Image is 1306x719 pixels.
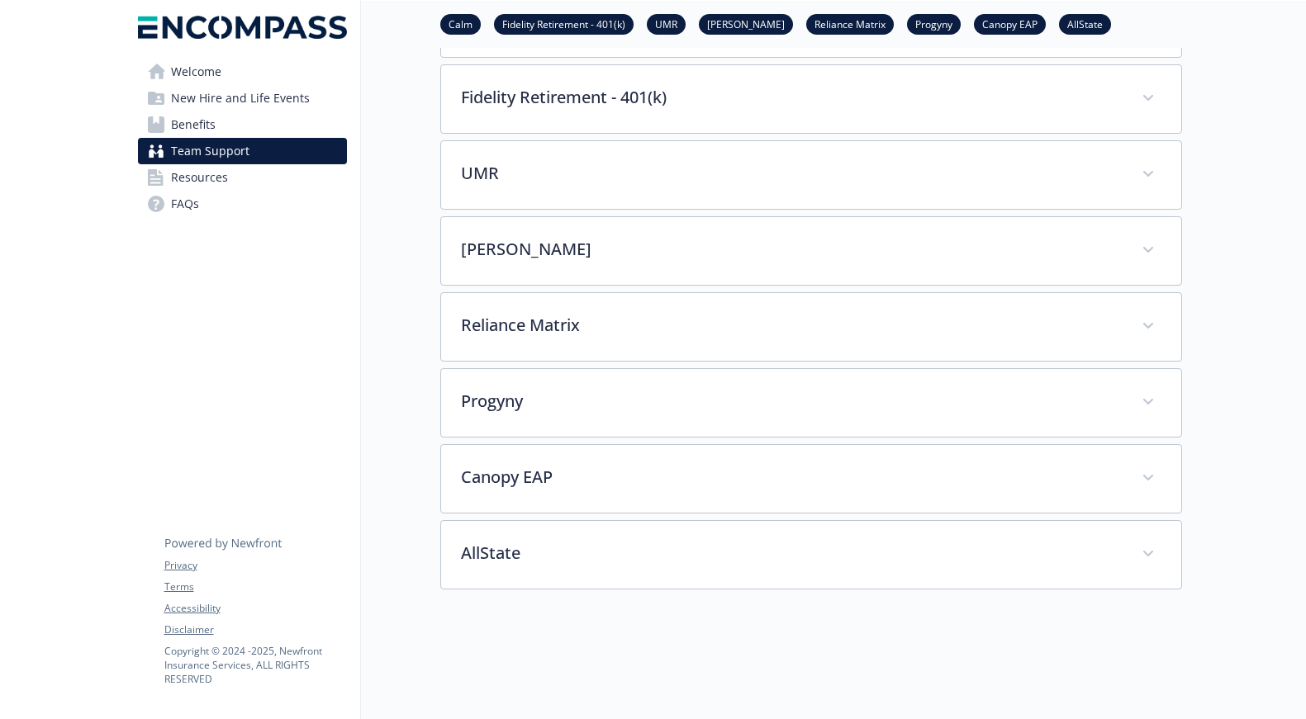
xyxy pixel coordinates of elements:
[441,217,1181,285] div: [PERSON_NAME]
[171,59,221,85] span: Welcome
[441,141,1181,209] div: UMR
[441,521,1181,589] div: AllState
[138,85,347,111] a: New Hire and Life Events
[494,16,634,31] a: Fidelity Retirement - 401(k)
[461,541,1122,565] p: AllState
[907,16,961,31] a: Progyny
[647,16,686,31] a: UMR
[138,111,347,138] a: Benefits
[171,164,228,191] span: Resources
[164,644,346,686] p: Copyright © 2024 - 2025 , Newfront Insurance Services, ALL RIGHTS RESERVED
[441,445,1181,513] div: Canopy EAP
[164,558,346,573] a: Privacy
[138,164,347,191] a: Resources
[441,293,1181,361] div: Reliance Matrix
[441,369,1181,437] div: Progyny
[440,16,481,31] a: Calm
[461,237,1122,262] p: [PERSON_NAME]
[461,465,1122,490] p: Canopy EAP
[806,16,894,31] a: Reliance Matrix
[974,16,1046,31] a: Canopy EAP
[171,111,216,138] span: Benefits
[171,191,199,217] span: FAQs
[138,59,347,85] a: Welcome
[171,85,310,111] span: New Hire and Life Events
[164,622,346,637] a: Disclaimer
[461,313,1122,338] p: Reliance Matrix
[699,16,793,31] a: [PERSON_NAME]
[164,579,346,594] a: Terms
[441,65,1181,133] div: Fidelity Retirement - 401(k)
[171,138,249,164] span: Team Support
[138,191,347,217] a: FAQs
[1059,16,1111,31] a: AllState
[461,389,1122,414] p: Progyny
[461,85,1122,110] p: Fidelity Retirement - 401(k)
[138,138,347,164] a: Team Support
[461,161,1122,186] p: UMR
[164,601,346,616] a: Accessibility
